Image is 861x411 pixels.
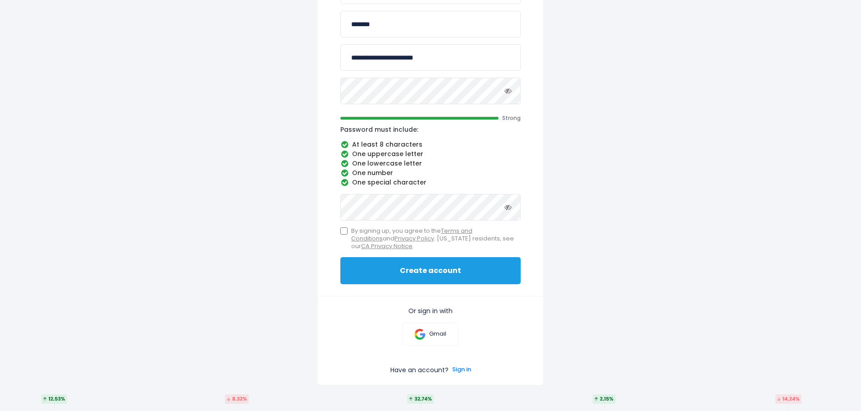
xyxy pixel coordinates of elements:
p: Password must include: [340,125,521,134]
a: CA Privacy Notice [361,242,412,250]
i: Toggle password visibility [504,87,512,94]
p: Have an account? [390,366,449,374]
li: One number [340,169,521,177]
li: One lowercase letter [340,160,521,168]
input: By signing up, you agree to theTerms and ConditionsandPrivacy Policy. [US_STATE] residents, see o... [340,227,348,235]
li: One special character [340,179,521,187]
span: By signing up, you agree to the and . [US_STATE] residents, see our . [351,227,521,250]
a: Sign in [452,366,471,374]
p: Or sign in with [340,307,521,315]
span: Strong [502,115,521,122]
a: Gmail [403,323,458,346]
a: Privacy Policy [394,234,434,243]
p: Gmail [429,330,446,338]
li: One uppercase letter [340,150,521,158]
li: At least 8 characters [340,141,521,149]
a: Terms and Conditions [351,226,472,243]
button: Create account [340,257,521,284]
